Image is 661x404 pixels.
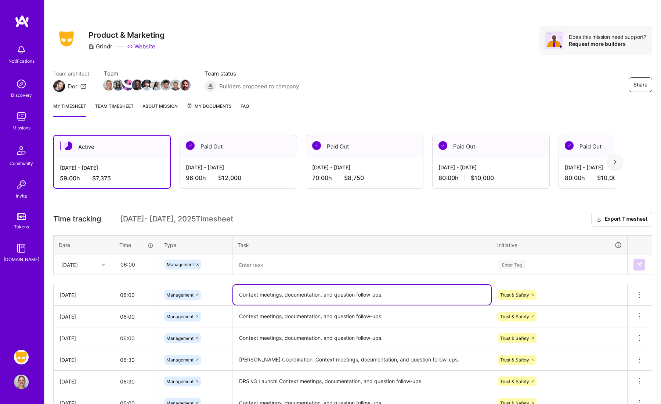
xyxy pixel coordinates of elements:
[92,175,111,182] span: $7,375
[233,350,491,370] textarea: [PERSON_NAME] Coordination. Context meetings, documentation, and question follow-ups.
[218,174,241,182] span: $12,000
[14,223,29,231] div: Tokens
[60,175,164,182] div: 59:00 h
[14,375,29,389] img: User Avatar
[4,256,39,263] div: [DOMAIN_NAME]
[54,136,170,158] div: Active
[114,285,159,305] input: HH:MM
[53,70,89,77] span: Team architect
[14,241,29,256] img: guide book
[12,350,30,364] a: Grindr: Product & Marketing
[233,306,491,327] textarea: Context meetings, documentation, and question follow-ups.
[180,135,297,158] div: Paid Out
[161,79,171,91] a: Team Member Avatar
[89,43,112,50] div: Grindr
[127,43,155,50] a: Website
[12,375,30,389] a: User Avatar
[232,235,492,254] th: Task
[633,81,647,88] span: Share
[115,255,158,274] input: HH:MM
[114,372,159,391] input: HH:MM
[14,109,29,124] img: teamwork
[11,91,32,99] div: Discovery
[171,79,180,91] a: Team Member Avatar
[59,378,108,385] div: [DATE]
[166,357,194,363] span: Management
[186,164,291,171] div: [DATE] - [DATE]
[596,216,602,223] i: icon Download
[629,77,652,92] button: Share
[438,164,543,171] div: [DATE] - [DATE]
[95,102,134,117] a: Team timesheet
[205,70,299,77] span: Team status
[167,262,194,267] span: Management
[80,83,86,89] i: icon Mail
[166,379,194,384] span: Management
[53,214,101,224] span: Time tracking
[54,235,114,254] th: Date
[89,30,165,40] h3: Product & Marketing
[497,241,622,249] div: Initiative
[569,40,646,47] div: Request more builders
[123,79,133,91] a: Team Member Avatar
[500,335,529,341] span: Trust & Safety
[312,174,417,182] div: 70:00 h
[160,80,171,91] img: Team Member Avatar
[159,235,232,254] th: Type
[500,292,529,298] span: Trust & Safety
[180,80,191,91] img: Team Member Avatar
[187,102,232,110] span: My Documents
[61,261,78,268] div: [DATE]
[438,174,543,182] div: 80:00 h
[113,80,124,91] img: Team Member Avatar
[151,80,162,91] img: Team Member Avatar
[312,141,321,150] img: Paid Out
[120,214,233,224] span: [DATE] - [DATE] , 2025 Timesheet
[471,174,494,182] span: $10,000
[614,159,617,165] img: right
[500,357,529,363] span: Trust & Safety
[122,80,133,91] img: Team Member Avatar
[344,174,364,182] span: $8,750
[16,192,27,200] div: Invite
[233,371,491,392] textarea: DRS v3 Launch! Context meetings, documentation, and question follow-ups.
[312,164,417,171] div: [DATE] - [DATE]
[60,164,164,172] div: [DATE] - [DATE]
[68,82,77,90] div: Dor
[104,79,113,91] a: Team Member Avatar
[53,29,80,49] img: Company Logo
[53,102,86,117] a: My timesheet
[114,328,159,348] input: HH:MM
[17,213,26,220] img: tokens
[12,124,30,132] div: Missions
[636,262,642,268] img: Submit
[59,291,108,299] div: [DATE]
[187,102,232,117] a: My Documents
[500,314,529,319] span: Trust & Safety
[59,356,108,364] div: [DATE]
[101,263,105,267] i: icon Chevron
[59,313,108,320] div: [DATE]
[104,70,190,77] span: Team
[15,15,29,28] img: logo
[10,159,33,167] div: Community
[166,335,194,341] span: Management
[186,174,291,182] div: 96:00 h
[565,141,574,150] img: Paid Out
[142,102,178,117] a: About Mission
[180,79,190,91] a: Team Member Avatar
[597,174,620,182] span: $10,000
[498,259,525,270] div: Enter Tag
[433,135,549,158] div: Paid Out
[170,80,181,91] img: Team Member Avatar
[119,241,153,249] div: Time
[233,285,491,305] textarea: Context meetings, documentation, and question follow-ups.
[114,350,159,370] input: HH:MM
[500,379,529,384] span: Trust & Safety
[438,141,447,150] img: Paid Out
[14,77,29,91] img: discovery
[14,43,29,57] img: bell
[219,82,299,90] span: Builders proposed to company
[591,212,652,227] button: Export Timesheet
[205,80,216,92] img: Builders proposed to company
